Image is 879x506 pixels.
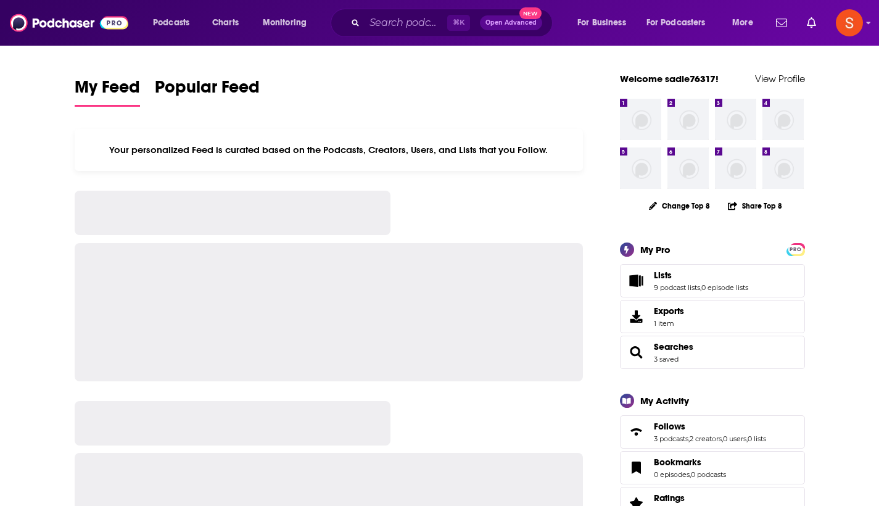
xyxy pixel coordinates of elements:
[715,147,756,189] img: missing-image.png
[732,14,753,31] span: More
[624,344,649,361] a: Searches
[755,73,805,85] a: View Profile
[480,15,542,30] button: Open AdvancedNew
[447,15,470,31] span: ⌘ K
[836,9,863,36] img: User Profile
[620,73,719,85] a: Welcome sadie76317!
[620,99,661,140] img: missing-image.png
[624,423,649,441] a: Follows
[75,77,140,107] a: My Feed
[654,457,726,468] a: Bookmarks
[75,129,584,171] div: Your personalized Feed is curated based on the Podcasts, Creators, Users, and Lists that you Follow.
[654,341,693,352] a: Searches
[691,470,726,479] a: 0 podcasts
[10,11,128,35] img: Podchaser - Follow, Share and Rate Podcasts
[654,457,701,468] span: Bookmarks
[701,283,748,292] a: 0 episode lists
[762,147,804,189] img: missing-image.png
[144,13,205,33] button: open menu
[620,415,805,449] span: Follows
[638,13,724,33] button: open menu
[654,283,700,292] a: 9 podcast lists
[654,434,688,443] a: 3 podcasts
[748,434,766,443] a: 0 lists
[485,20,537,26] span: Open Advanced
[688,434,690,443] span: ,
[762,99,804,140] img: missing-image.png
[624,308,649,325] span: Exports
[723,434,746,443] a: 0 users
[646,14,706,31] span: For Podcasters
[624,459,649,476] a: Bookmarks
[836,9,863,36] span: Logged in as sadie76317
[365,13,447,33] input: Search podcasts, credits, & more...
[155,77,260,105] span: Popular Feed
[569,13,642,33] button: open menu
[727,194,783,218] button: Share Top 8
[204,13,246,33] a: Charts
[155,77,260,107] a: Popular Feed
[519,7,542,19] span: New
[624,272,649,289] a: Lists
[836,9,863,36] button: Show profile menu
[802,12,821,33] a: Show notifications dropdown
[654,421,766,432] a: Follows
[640,395,689,407] div: My Activity
[700,283,701,292] span: ,
[722,434,723,443] span: ,
[654,305,684,317] span: Exports
[690,470,691,479] span: ,
[771,12,792,33] a: Show notifications dropdown
[667,99,709,140] img: missing-image.png
[654,319,684,328] span: 1 item
[788,245,803,254] span: PRO
[263,14,307,31] span: Monitoring
[654,355,679,363] a: 3 saved
[620,147,661,189] img: missing-image.png
[620,300,805,333] a: Exports
[620,336,805,369] span: Searches
[642,198,718,214] button: Change Top 8
[690,434,722,443] a: 2 creators
[654,492,726,504] a: Ratings
[620,451,805,484] span: Bookmarks
[654,470,690,479] a: 0 episodes
[715,99,756,140] img: missing-image.png
[342,9,564,37] div: Search podcasts, credits, & more...
[746,434,748,443] span: ,
[788,244,803,253] a: PRO
[254,13,323,33] button: open menu
[724,13,769,33] button: open menu
[654,492,685,504] span: Ratings
[667,147,709,189] img: missing-image.png
[654,270,748,281] a: Lists
[577,14,626,31] span: For Business
[75,77,140,105] span: My Feed
[640,244,671,255] div: My Pro
[212,14,239,31] span: Charts
[654,421,685,432] span: Follows
[620,264,805,297] span: Lists
[654,270,672,281] span: Lists
[153,14,189,31] span: Podcasts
